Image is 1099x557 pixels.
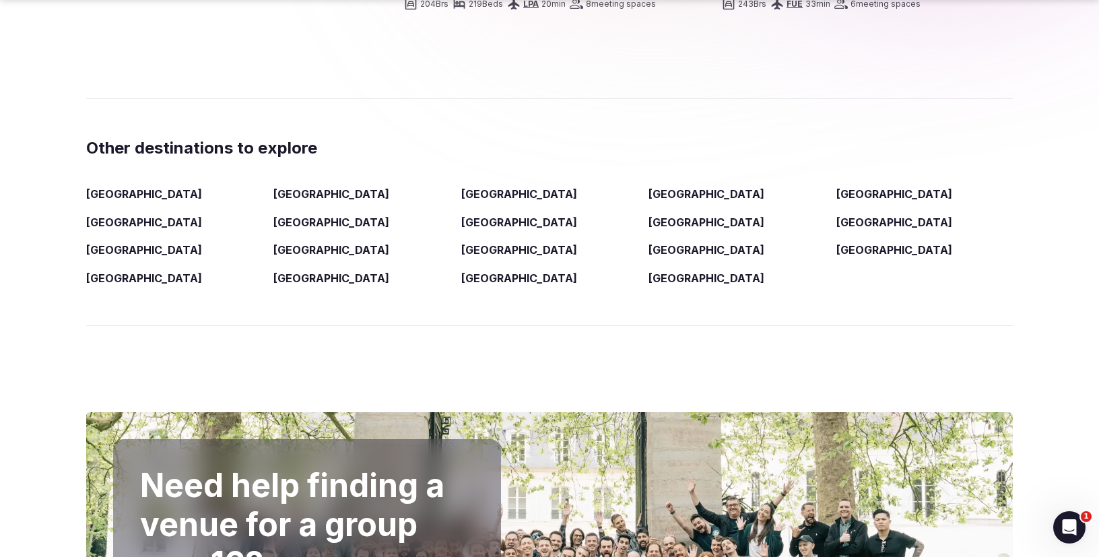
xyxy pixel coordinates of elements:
span: 1 [1081,511,1092,522]
a: [GEOGRAPHIC_DATA] [86,243,202,257]
a: [GEOGRAPHIC_DATA] [836,187,952,201]
iframe: Intercom live chat [1053,511,1086,544]
h2: Other destinations to explore [86,137,1013,160]
a: [GEOGRAPHIC_DATA] [273,271,389,285]
a: [GEOGRAPHIC_DATA] [836,216,952,229]
a: [GEOGRAPHIC_DATA] [273,243,389,257]
a: [GEOGRAPHIC_DATA] [648,243,764,257]
a: [GEOGRAPHIC_DATA] [461,271,577,285]
a: [GEOGRAPHIC_DATA] [461,216,577,229]
a: [GEOGRAPHIC_DATA] [648,187,764,201]
a: [GEOGRAPHIC_DATA] [86,216,202,229]
a: [GEOGRAPHIC_DATA] [461,243,577,257]
a: [GEOGRAPHIC_DATA] [86,271,202,285]
a: [GEOGRAPHIC_DATA] [86,187,202,201]
a: [GEOGRAPHIC_DATA] [273,187,389,201]
a: [GEOGRAPHIC_DATA] [461,187,577,201]
a: [GEOGRAPHIC_DATA] [836,243,952,257]
a: [GEOGRAPHIC_DATA] [273,216,389,229]
a: [GEOGRAPHIC_DATA] [648,216,764,229]
a: [GEOGRAPHIC_DATA] [648,271,764,285]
